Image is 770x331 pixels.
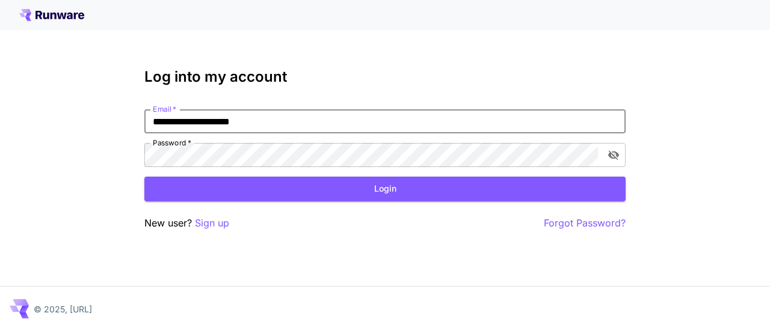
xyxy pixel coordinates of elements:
h3: Log into my account [144,68,626,85]
p: New user? [144,216,229,231]
button: Sign up [195,216,229,231]
button: Login [144,177,626,201]
p: © 2025, [URL] [34,303,92,315]
label: Email [153,104,176,114]
button: toggle password visibility [603,144,624,166]
button: Forgot Password? [544,216,626,231]
label: Password [153,138,191,148]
